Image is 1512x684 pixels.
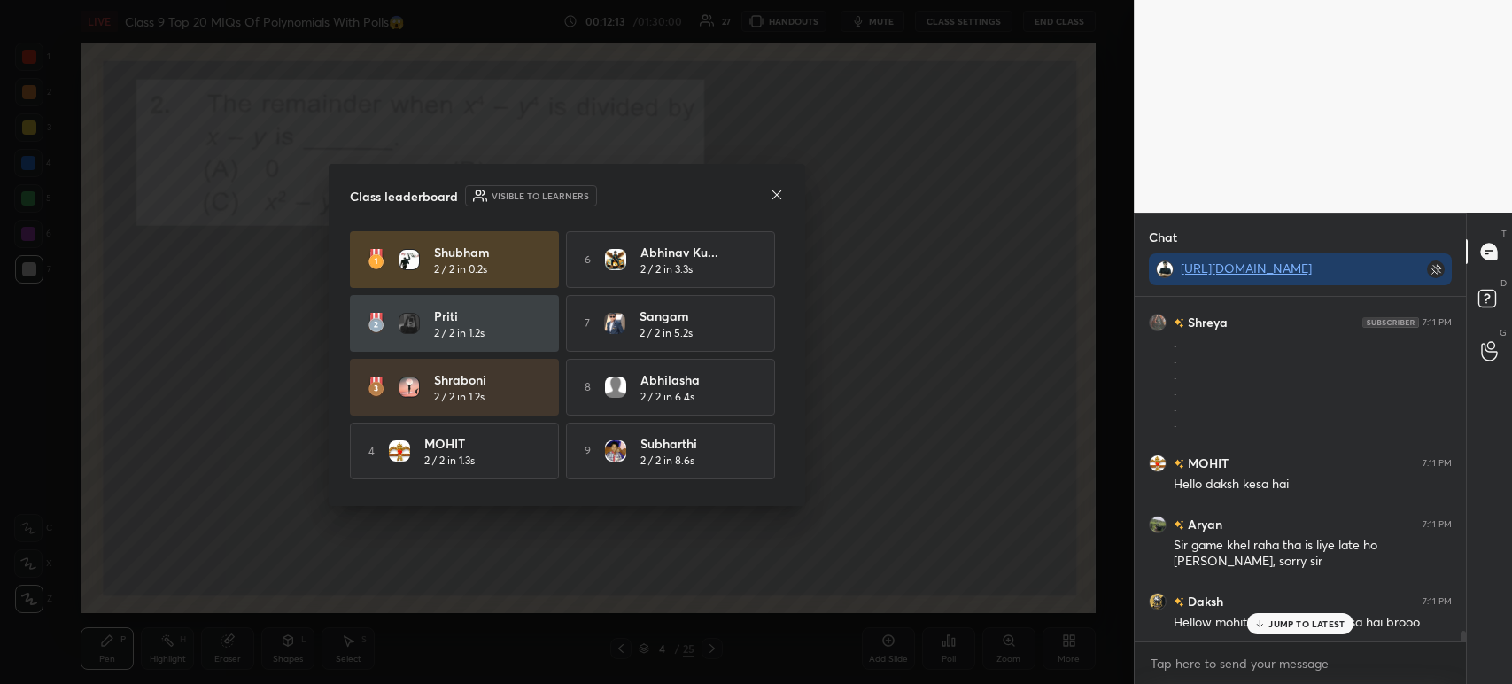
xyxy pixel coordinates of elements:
p: G [1500,326,1507,339]
h5: 2 / 2 in 8.6s [640,453,694,469]
p: Chat [1135,214,1191,260]
img: rank-3.169bc593.svg [368,377,384,398]
a: [URL][DOMAIN_NAME] [1181,260,1312,276]
h5: 9 [585,443,591,459]
h4: Shubham [434,243,544,261]
p: JUMP TO LATEST [1268,618,1345,629]
h5: 2 / 2 in 0.2s [434,261,487,277]
h4: MOHIT [424,434,534,453]
p: T [1501,227,1507,240]
img: 3e477a94a14e43f8bd0b1333334fa1e6.jpg [1156,260,1174,278]
img: 3 [605,440,626,462]
h4: Subharthi [640,434,750,453]
img: rank-2.3a33aca6.svg [368,313,384,334]
h6: Visible to learners [492,190,589,203]
h4: Abhinav Ku... [640,243,750,261]
h4: Class leaderboard [350,187,458,206]
h5: 6 [585,252,591,268]
h5: 4 [368,443,375,459]
img: fa3c9261978b4230b23a1ebf6c1f9ec6.jpg [605,249,626,270]
h5: 2 / 2 in 1.3s [424,453,475,469]
img: f5a60c943fb8463296555a18648303aa.jpg [604,313,625,334]
img: 8f2578de4a8449be86d32134191d8e75.jpg [389,440,410,462]
h5: 2 / 2 in 5.2s [640,325,693,341]
p: D [1500,276,1507,290]
h4: Abhilasha [640,370,750,389]
h5: 2 / 2 in 3.3s [640,261,693,277]
img: rank-1.ed6cb560.svg [368,249,384,270]
img: default.png [605,377,626,398]
h4: Shraboni [434,370,544,389]
h4: sangam [640,307,749,325]
img: 6457ceed64d9435c82594fb58b82d61c.jpg [399,249,420,270]
h4: Priti [434,307,544,325]
h5: 2 / 2 in 6.4s [640,389,694,405]
h5: 7 [585,315,590,331]
h5: 8 [585,379,591,395]
h5: 2 / 2 in 1.2s [434,389,485,405]
h5: 2 / 2 in 1.2s [434,325,485,341]
div: grid [1135,297,1466,642]
img: 5c2e478be32a4a76b790f3d8051b9297.jpg [399,313,420,334]
img: 25af994a62f541dbb553937456001e85.jpg [399,377,420,398]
